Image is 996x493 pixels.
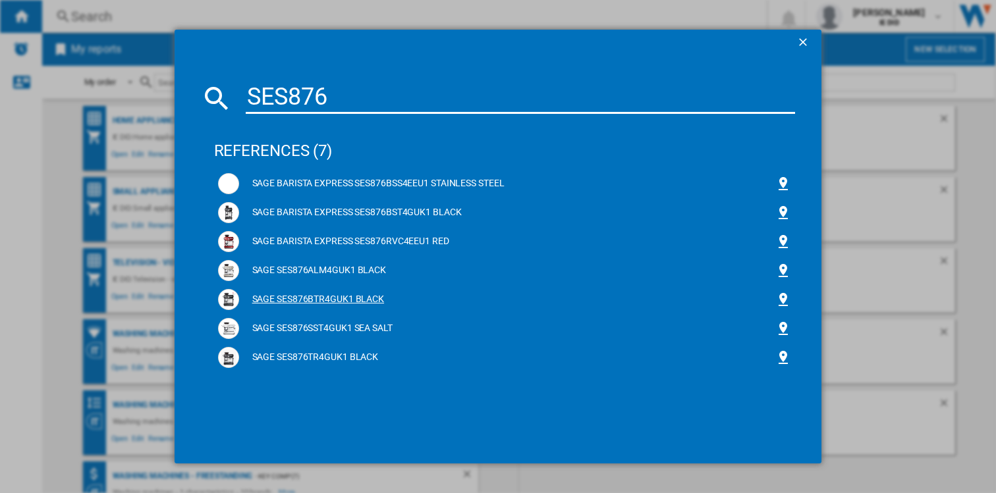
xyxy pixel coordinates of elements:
div: SAGE BARISTA EXPRESS SES876BST4GUK1 BLACK [239,206,776,219]
img: sage%20barista%20express%20impress%20espressomachine%20rvs [221,176,236,192]
div: Pin [775,292,791,307]
ng-md-icon: getI18NText('BUTTONS.CLOSE_DIALOG') [796,36,812,51]
img: VB68A_SQ1_0000016827_NEUTRALS_SLf [221,321,236,336]
input: Search [246,82,796,114]
div: SAGE BARISTA EXPRESS SES876BSS4EEU1 STAINLESS STEEL [239,177,776,190]
div: SAGE SES876ALM4GUK1 BLACK [239,264,776,277]
div: Pin [775,263,791,278]
div: SAGE BARISTA EXPRESS SES876RVC4EEU1 RED [239,235,776,248]
div: SAGE SES876BTR4GUK1 BLACK [239,293,776,306]
div: Pin [775,321,791,336]
img: the-barista-express-impress-by-sage-truffle-black-ses876tr4guk1-601736_1024x.jpg [221,350,236,365]
div: Pin [775,176,791,192]
div: references (7) [214,120,796,169]
img: image [221,292,236,307]
img: Sage_SS_Black_clearcut.jpg [221,205,236,221]
img: sage-impress-ses876rvc,135394813617_3.webp [221,234,236,249]
div: Pin [775,234,791,249]
button: getI18NText('BUTTONS.CLOSE_DIALOG') [791,30,817,56]
div: SAGE SES876SST4GUK1 SEA SALT [239,322,776,335]
div: Pin [775,205,791,221]
div: SAGE SES876TR4GUK1 BLACK [239,351,776,364]
div: Pin [775,350,791,365]
img: SES876ALM4GUK1-Sage-the-Barista-Express-Impress-Coffee-Machine-Almond-Nougat.jpg [221,263,236,278]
